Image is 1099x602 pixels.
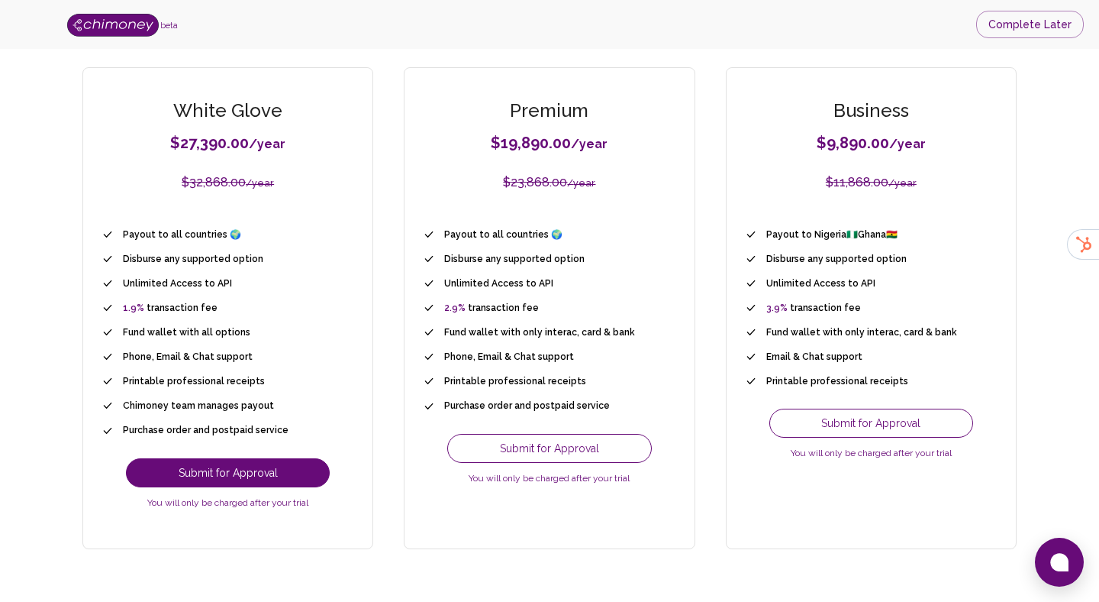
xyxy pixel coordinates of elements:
h5: White Glove [102,99,354,123]
button: Submit for Approval [447,434,651,463]
span: Email & Chat support [766,351,862,363]
span: Payout to all countries 🌍 [444,228,562,241]
small: / year [567,177,595,189]
span: transaction fee [123,302,218,314]
span: 1.9 % [123,303,144,313]
h5: Business [745,99,997,123]
img: Logo [67,14,159,37]
img: check mark [102,228,114,241]
small: / year [249,137,285,151]
span: Fund wallet with all options [123,326,250,338]
a: any supported option [164,254,263,264]
span: You will only be charged after your trial [126,497,330,509]
a: any supported option [485,254,585,264]
span: Printable professional receipts [444,375,586,387]
small: / year [246,177,274,189]
img: check mark [745,351,757,363]
a: any supported option [807,254,907,264]
span: $ 9,890.00 [817,134,889,152]
span: 2.9 % [444,303,466,313]
img: check mark [745,375,757,387]
span: Purchase order and postpaid service [123,425,288,435]
span: Printable professional receipts [123,375,265,387]
span: Printable professional receipts [766,375,908,387]
span: beta [160,21,178,30]
img: check mark [745,228,757,241]
img: check mark [745,277,757,290]
button: Submit for Approval [769,409,973,438]
img: check mark [745,326,757,338]
img: check mark [102,326,114,338]
span: You will only be charged after your trial [447,472,651,484]
span: transaction fee [766,302,861,314]
span: Unlimited Access to API [123,277,232,290]
span: Fund wallet with only interac, card & bank [444,326,635,338]
img: check mark [423,277,435,290]
span: Unlimited Access to API [444,277,553,290]
img: check mark [423,326,435,338]
span: Purchase order and postpaid service [444,400,610,411]
span: Payout to Nigeria🇳🇬 Ghana🇬🇭 [766,228,898,241]
img: check mark [102,253,114,265]
span: Unlimited Access to API [766,277,875,290]
span: $ 27,390.00 [170,134,249,152]
img: check mark [423,375,435,387]
button: Submit for Approval [126,458,330,487]
img: check mark [423,253,435,265]
span: 3.9 % [766,303,788,313]
span: You will only be charged after your trial [769,447,973,459]
span: $ 11,868.00 [826,175,888,189]
span: transaction fee [444,302,539,314]
small: / year [571,137,608,151]
small: / year [888,177,917,189]
span: $ 32,868.00 [182,175,246,189]
img: check mark [102,375,114,387]
img: check mark [423,400,435,413]
img: check mark [745,302,757,314]
img: check mark [102,302,114,314]
span: Disburse [766,253,907,265]
span: $ 19,890.00 [491,134,571,152]
img: check mark [102,351,114,363]
img: check mark [423,228,435,241]
img: check mark [423,351,435,363]
span: Phone, Email & Chat support [444,351,574,363]
span: Disburse [123,253,263,265]
img: check mark [423,302,435,314]
img: check mark [102,425,114,437]
small: / year [889,137,926,151]
h5: Premium [423,99,675,123]
span: Phone, Email & Chat support [123,351,253,363]
span: Chimoney team manages payout [123,400,274,412]
span: Payout to all countries 🌍 [123,228,241,241]
span: Disburse [444,253,585,265]
img: check mark [102,277,114,290]
span: $ 23,868.00 [503,175,567,189]
img: check mark [745,253,757,265]
span: Fund wallet with only interac, card & bank [766,326,957,338]
img: check mark [102,400,114,412]
button: Open chat window [1035,538,1084,587]
button: Complete Later [976,11,1084,39]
